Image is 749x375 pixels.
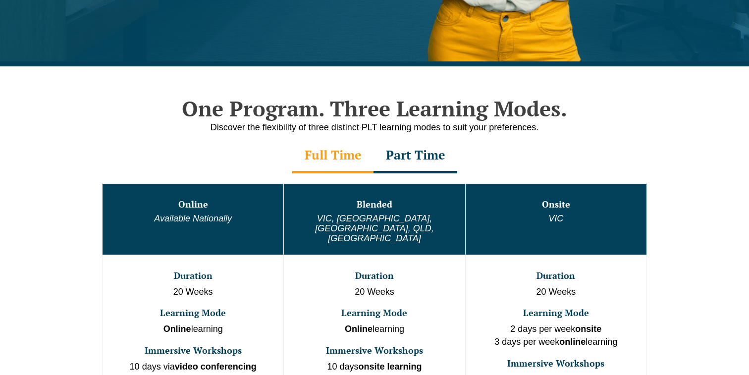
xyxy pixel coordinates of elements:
p: 10 days via [104,361,282,374]
h2: One Program. Three Learning Modes. [92,96,657,121]
h3: Online [104,200,282,210]
h3: Blended [285,200,464,210]
p: learning [104,323,282,336]
strong: Online [345,324,373,334]
strong: video conferencing [175,362,257,372]
h3: Duration [104,271,282,281]
h3: Learning Mode [285,308,464,318]
strong: Online [163,324,191,334]
div: Part Time [374,139,457,173]
strong: online [559,337,586,347]
p: 20 Weeks [467,286,645,299]
p: 20 Weeks [285,286,464,299]
p: 2 days per week 3 days per week learning [467,323,645,348]
p: 10 days [285,361,464,374]
p: Discover the flexibility of three distinct PLT learning modes to suit your preferences. [92,121,657,134]
h3: Learning Mode [467,308,645,318]
h3: Duration [467,271,645,281]
strong: onsite [575,324,601,334]
h3: Learning Mode [104,308,282,318]
h3: Immersive Workshops [104,346,282,356]
em: VIC, [GEOGRAPHIC_DATA], [GEOGRAPHIC_DATA], QLD, [GEOGRAPHIC_DATA] [315,214,433,243]
em: Available Nationally [154,214,232,223]
div: Full Time [292,139,374,173]
p: learning [285,323,464,336]
em: VIC [548,214,563,223]
h3: Onsite [467,200,645,210]
h3: Immersive Workshops [467,359,645,369]
h3: Immersive Workshops [285,346,464,356]
h3: Duration [285,271,464,281]
strong: onsite learning [359,362,422,372]
p: 20 Weeks [104,286,282,299]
